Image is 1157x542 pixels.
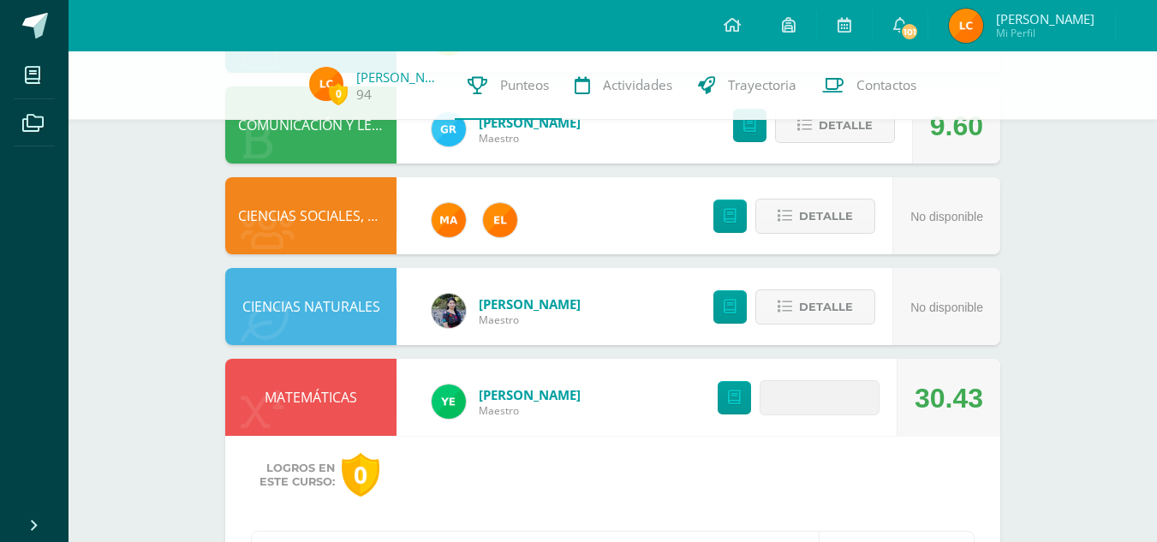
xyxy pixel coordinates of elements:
a: Contactos [809,51,929,120]
button: Detalle [775,108,895,143]
span: Detalle [799,291,853,323]
img: f43f9f09850babdfb76e302304b7dc93.png [309,67,343,101]
a: [PERSON_NAME] [479,295,581,313]
a: Trayectoria [685,51,809,120]
button: Detalle [760,380,880,415]
a: [PERSON_NAME] [356,68,442,86]
span: [PERSON_NAME] [996,10,1094,27]
span: Maestro [479,313,581,327]
a: [PERSON_NAME] [479,114,581,131]
div: CIENCIAS SOCIALES, FORMACIÓN CIUDADANA E INTERCULTURALIDAD [225,177,397,254]
span: No disponible [910,210,983,223]
span: 101 [900,22,919,41]
img: dfa1fd8186729af5973cf42d94c5b6ba.png [432,384,466,419]
div: 9.60 [930,87,983,164]
img: 47e0c6d4bfe68c431262c1f147c89d8f.png [432,112,466,146]
button: Detalle [755,289,875,325]
a: 94 [356,86,372,104]
a: [PERSON_NAME] [479,386,581,403]
span: Trayectoria [728,76,796,94]
span: Contactos [856,76,916,94]
div: 30.43 [915,360,983,437]
a: Punteos [455,51,562,120]
span: Maestro [479,131,581,146]
span: Mi Perfil [996,26,1094,40]
div: CIENCIAS NATURALES [225,268,397,345]
img: b2b209b5ecd374f6d147d0bc2cef63fa.png [432,294,466,328]
a: Actividades [562,51,685,120]
span: Detalle [799,200,853,232]
div: COMUNICACIÓN Y LENGUAJE, IDIOMA ESPAÑOL [225,86,397,164]
img: 266030d5bbfb4fab9f05b9da2ad38396.png [432,203,466,237]
button: Detalle [755,199,875,234]
img: 31c982a1c1d67d3c4d1e96adbf671f86.png [483,203,517,237]
span: No disponible [910,301,983,314]
img: f43f9f09850babdfb76e302304b7dc93.png [949,9,983,43]
div: 0 [342,453,379,497]
div: MATEMÁTICAS [225,359,397,436]
span: Actividades [603,76,672,94]
span: Maestro [479,403,581,418]
span: Punteos [500,76,549,94]
span: 0 [329,83,348,104]
span: Detalle [819,110,873,141]
span: Detalle [803,382,857,414]
span: Logros en este curso: [259,462,335,489]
